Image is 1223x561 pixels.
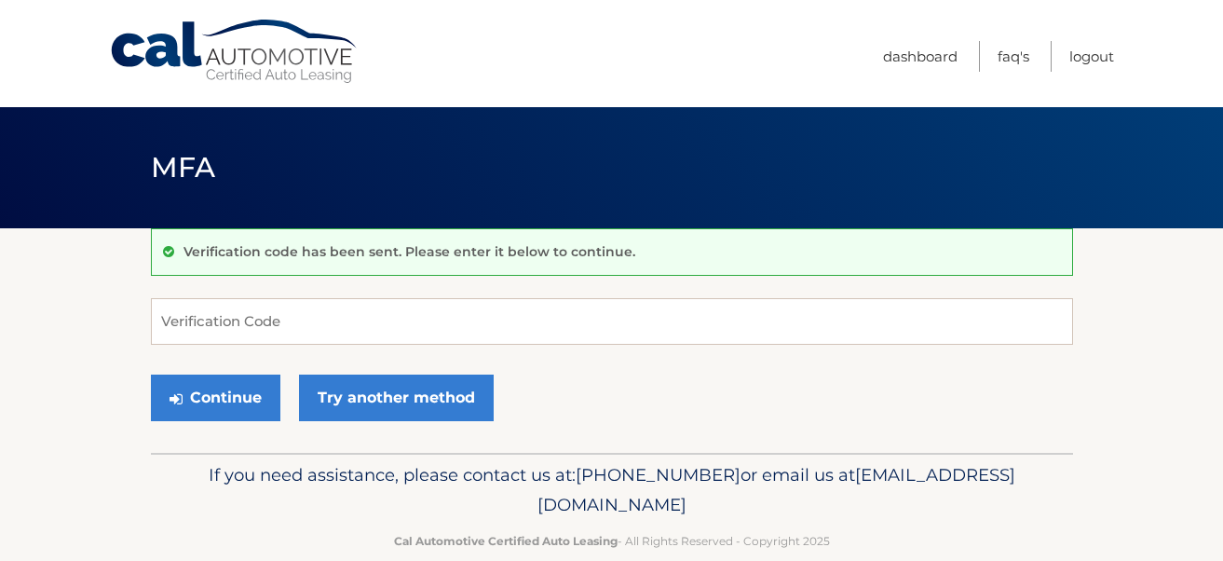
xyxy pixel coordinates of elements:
strong: Cal Automotive Certified Auto Leasing [394,534,618,548]
a: Logout [1069,41,1114,72]
p: If you need assistance, please contact us at: or email us at [163,460,1061,520]
span: [PHONE_NUMBER] [576,464,741,486]
p: Verification code has been sent. Please enter it below to continue. [183,243,635,260]
a: Try another method [299,375,494,421]
span: [EMAIL_ADDRESS][DOMAIN_NAME] [537,464,1015,515]
span: MFA [151,150,216,185]
a: Cal Automotive [109,19,360,85]
input: Verification Code [151,298,1073,345]
a: Dashboard [883,41,958,72]
p: - All Rights Reserved - Copyright 2025 [163,531,1061,551]
a: FAQ's [998,41,1029,72]
button: Continue [151,375,280,421]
